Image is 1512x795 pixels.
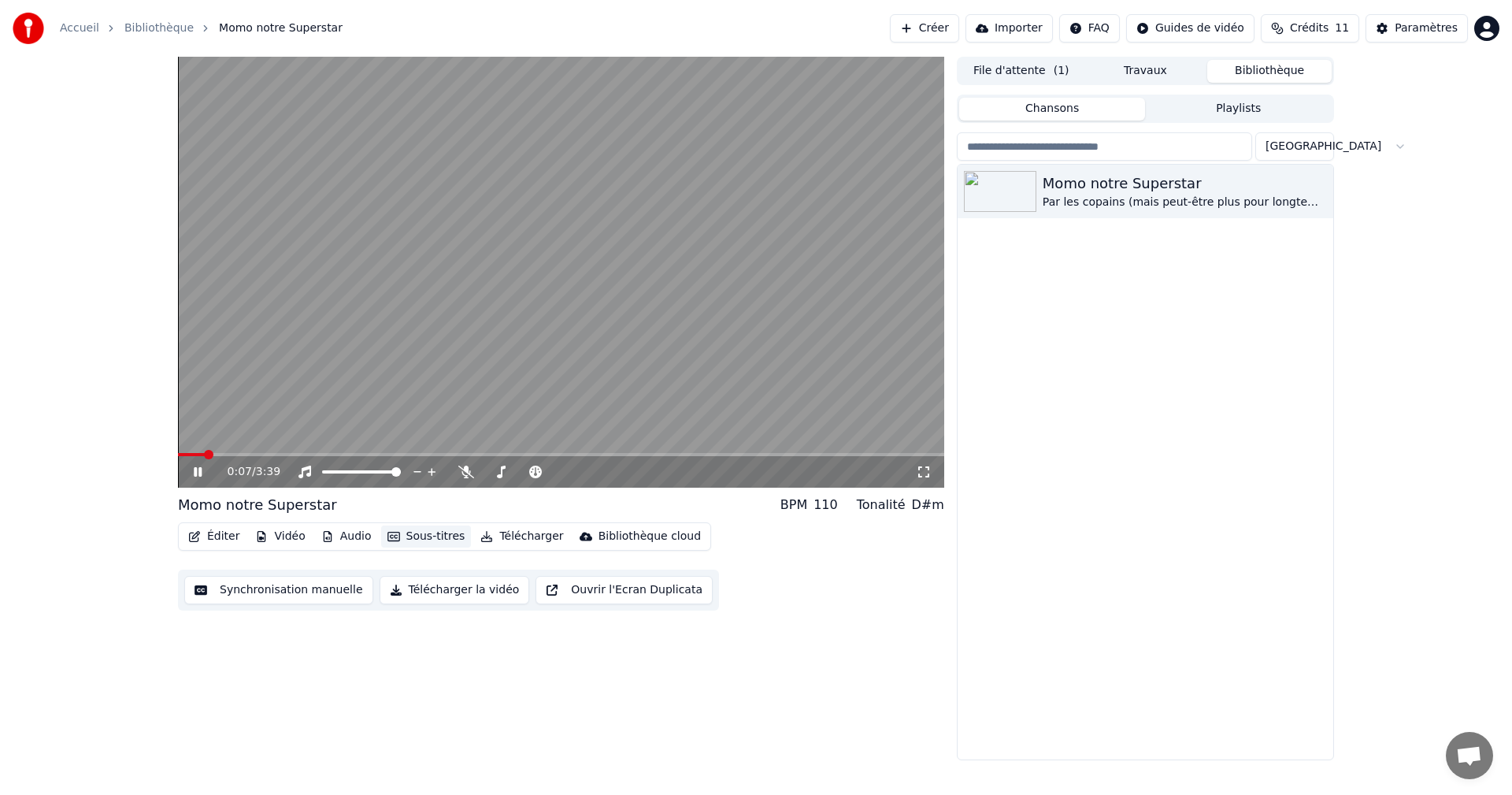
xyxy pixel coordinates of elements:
span: Momo notre Superstar [219,20,343,36]
button: Travaux [1084,60,1208,83]
button: Paramètres [1366,14,1468,43]
span: [GEOGRAPHIC_DATA] [1266,139,1381,154]
button: FAQ [1059,14,1120,43]
span: 11 [1335,20,1349,36]
div: BPM [780,496,807,515]
a: Bibliothèque [124,20,194,36]
button: Bibliothèque [1207,60,1332,83]
nav: breadcrumb [60,20,343,36]
div: Paramètres [1395,20,1458,36]
button: Crédits11 [1261,14,1359,43]
button: Télécharger la vidéo [380,576,530,604]
div: Tonalité [857,496,906,515]
button: Vidéo [249,526,311,548]
span: 3:39 [256,464,280,480]
button: File d'attente [959,60,1084,83]
div: Par les copains (mais peut-être plus pour longtemps) [1043,195,1327,210]
div: / [228,464,265,480]
span: 0:07 [228,464,252,480]
button: Audio [315,526,378,548]
button: Ouvrir l'Ecran Duplicata [535,576,713,604]
div: 110 [813,496,838,515]
div: Momo notre Superstar [178,494,337,516]
button: Créer [890,14,959,43]
div: Momo notre Superstar [1043,173,1327,195]
div: Ouvrir le chat [1446,732,1493,779]
button: Sous-titres [381,526,472,548]
button: Guides de vidéo [1126,14,1254,43]
div: D#m [912,496,944,515]
div: Bibliothèque cloud [598,529,701,544]
button: Éditer [182,526,246,548]
img: youka [13,13,44,44]
a: Accueil [60,20,99,36]
span: Crédits [1290,20,1329,36]
button: Synchronisation manuelle [184,576,373,604]
button: Télécharger [474,526,569,548]
span: ( 1 ) [1054,63,1069,79]
button: Chansons [959,98,1146,121]
button: Playlists [1145,98,1332,121]
button: Importer [965,14,1053,43]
